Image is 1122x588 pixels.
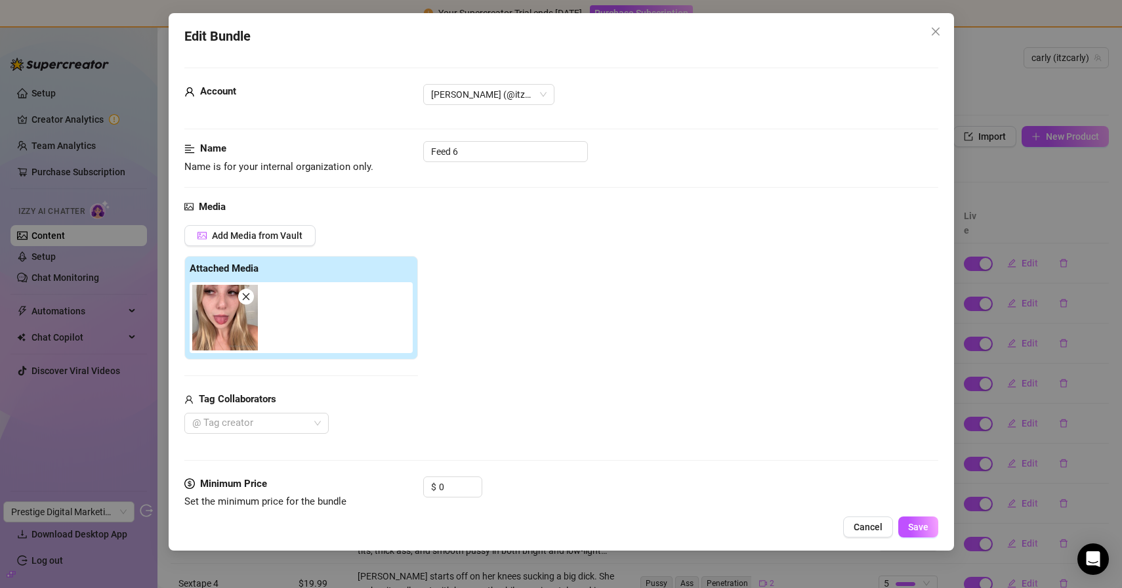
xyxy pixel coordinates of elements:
span: Edit Bundle [184,26,251,47]
button: Cancel [843,516,893,537]
strong: Tag Collaborators [199,393,276,405]
span: user [184,84,195,100]
span: Name is for your internal organization only. [184,161,373,173]
span: carly (@itzcarly) [431,85,547,104]
button: Close [925,21,946,42]
span: Close [925,26,946,37]
button: Save [898,516,938,537]
span: Cancel [854,522,883,532]
span: dollar [184,476,195,492]
span: close [241,292,251,301]
strong: Attached Media [190,262,259,274]
button: Add Media from Vault [184,225,316,246]
span: user [184,392,194,408]
span: align-left [184,141,195,157]
strong: Minimum Price [200,478,267,490]
span: Add Media from Vault [212,230,302,241]
input: Enter a name [423,141,588,162]
strong: Name [200,142,226,154]
span: close [930,26,941,37]
span: Set the minimum price for the bundle [184,495,346,507]
span: picture [184,199,194,215]
div: Open Intercom Messenger [1077,543,1109,575]
img: media [192,285,258,350]
strong: Account [200,85,236,97]
span: Save [908,522,928,532]
span: picture [197,231,207,240]
strong: Media [199,201,226,213]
